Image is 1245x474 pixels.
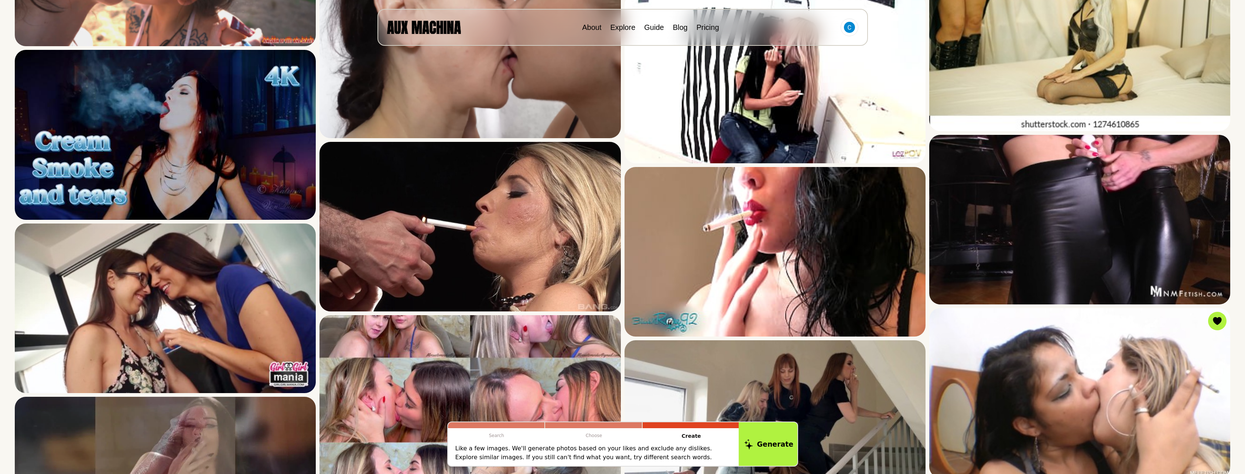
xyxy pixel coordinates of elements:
[625,167,926,337] img: Search result
[582,23,601,31] a: About
[673,23,688,31] a: Blog
[844,22,855,33] img: Avatar
[545,428,643,443] p: Choose
[929,135,1230,304] img: Search result
[644,23,664,31] a: Guide
[387,21,461,34] img: AUX MACHINA
[610,23,635,31] a: Explore
[15,50,316,220] img: Search result
[15,224,316,393] img: Search result
[319,142,620,311] img: Search result
[739,421,799,467] button: Generate
[643,428,740,444] p: Create
[448,428,545,443] p: Search
[455,444,733,462] p: Like a few images. We'll generate photos based on your likes and exclude any dislikes. Explore si...
[697,23,719,31] a: Pricing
